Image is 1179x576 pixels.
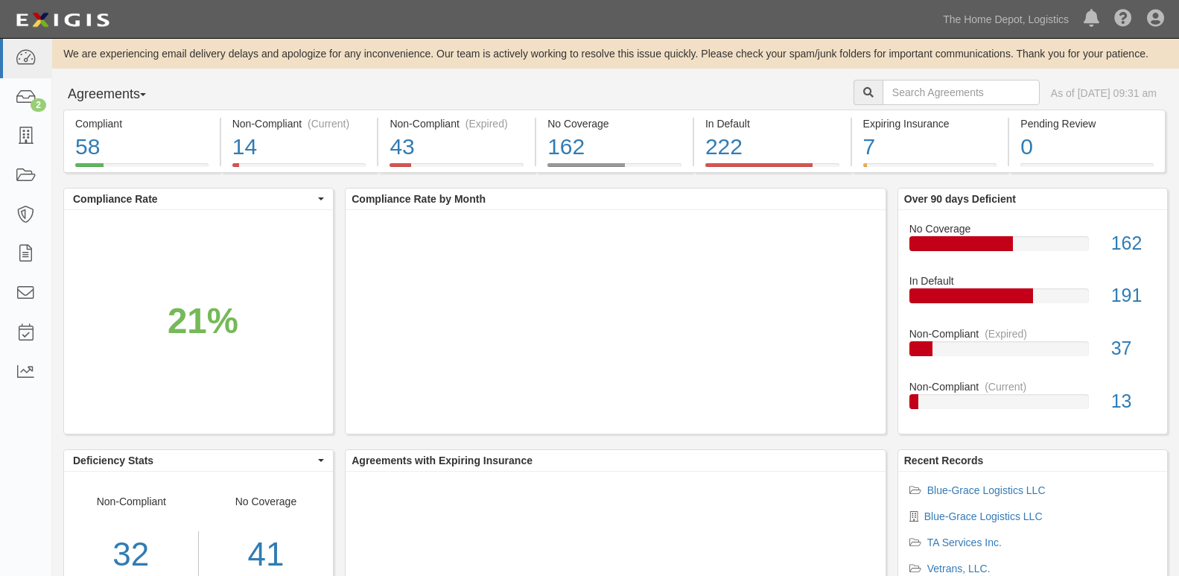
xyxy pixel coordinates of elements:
[1100,335,1167,362] div: 37
[52,46,1179,61] div: We are experiencing email delivery delays and apologize for any inconvenience. Our team is active...
[1051,86,1157,101] div: As of [DATE] 09:31 am
[536,163,693,175] a: No Coverage162
[465,116,508,131] div: (Expired)
[909,273,1156,326] a: In Default191
[924,510,1043,522] a: Blue-Grace Logistics LLC
[927,563,991,575] a: Vetrans, LLC.
[1009,163,1166,175] a: Pending Review0
[898,326,1167,341] div: Non-Compliant
[232,116,366,131] div: Non-Compliant (Current)
[883,80,1040,105] input: Search Agreements
[31,98,46,112] div: 2
[852,163,1008,175] a: Expiring Insurance7
[898,273,1167,288] div: In Default
[75,116,209,131] div: Compliant
[11,7,114,34] img: logo-5460c22ac91f19d4615b14bd174203de0afe785f0fc80cf4dbbc73dc1793850b.png
[547,131,681,163] div: 162
[1100,388,1167,415] div: 13
[63,163,220,175] a: Compliant58
[73,453,314,468] span: Deficiency Stats
[863,116,997,131] div: Expiring Insurance
[909,221,1156,274] a: No Coverage162
[935,4,1076,34] a: The Home Depot, Logistics
[64,450,333,471] button: Deficiency Stats
[352,193,486,205] b: Compliance Rate by Month
[1100,230,1167,257] div: 162
[63,80,175,110] button: Agreements
[898,379,1167,394] div: Non-Compliant
[221,163,378,175] a: Non-Compliant(Current)14
[898,221,1167,236] div: No Coverage
[378,163,535,175] a: Non-Compliant(Expired)43
[909,326,1156,379] a: Non-Compliant(Expired)37
[985,326,1027,341] div: (Expired)
[927,484,1046,496] a: Blue-Grace Logistics LLC
[1020,131,1154,163] div: 0
[705,116,839,131] div: In Default
[64,189,333,209] button: Compliance Rate
[904,193,1016,205] b: Over 90 days Deficient
[390,116,524,131] div: Non-Compliant (Expired)
[927,537,1002,548] a: TA Services Inc.
[73,192,314,206] span: Compliance Rate
[705,131,839,163] div: 222
[1100,282,1167,309] div: 191
[985,379,1026,394] div: (Current)
[168,296,238,346] div: 21%
[547,116,681,131] div: No Coverage
[694,163,851,175] a: In Default222
[1020,116,1154,131] div: Pending Review
[1114,10,1132,28] i: Help Center - Complianz
[390,131,524,163] div: 43
[308,116,349,131] div: (Current)
[75,131,209,163] div: 58
[352,455,533,466] b: Agreements with Expiring Insurance
[904,455,984,466] b: Recent Records
[863,131,997,163] div: 7
[232,131,366,163] div: 14
[909,379,1156,421] a: Non-Compliant(Current)13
